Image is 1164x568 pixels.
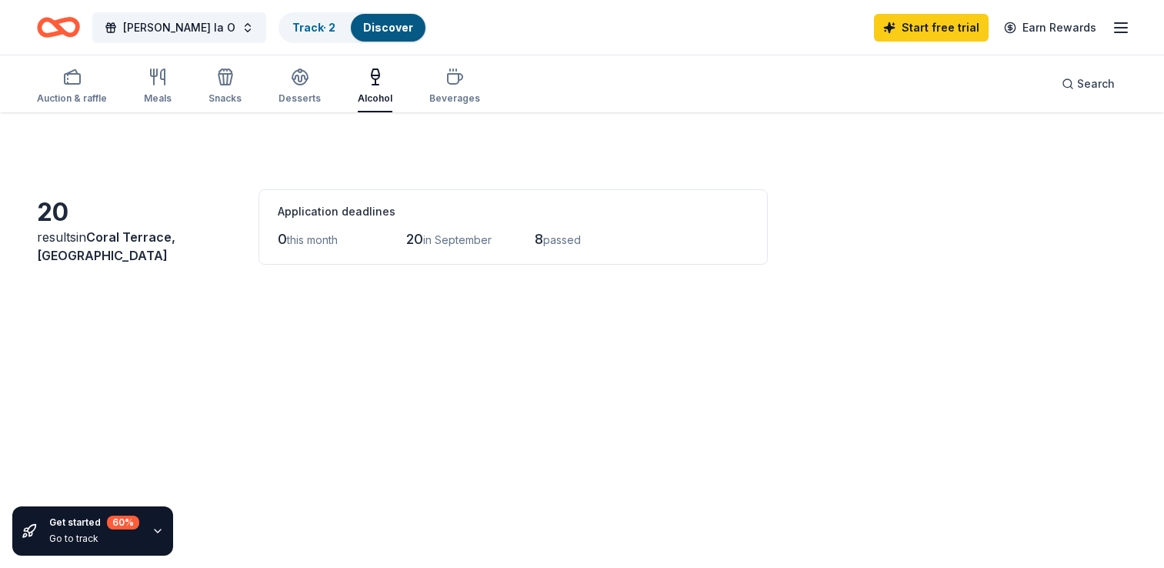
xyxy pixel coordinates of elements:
div: Beverages [429,92,480,105]
div: 60 % [107,516,139,530]
div: Meals [144,92,172,105]
div: Auction & raffle [37,92,107,105]
button: Desserts [278,62,321,112]
span: Coral Terrace, [GEOGRAPHIC_DATA] [37,229,175,263]
div: Go to track [49,533,139,545]
button: Beverages [429,62,480,112]
span: 0 [278,231,287,247]
span: in September [423,233,492,246]
div: Alcohol [358,92,392,105]
button: Auction & raffle [37,62,107,112]
div: Snacks [208,92,242,105]
div: Desserts [278,92,321,105]
div: 20 [37,197,240,228]
a: Track· 2 [292,21,335,34]
span: passed [543,233,581,246]
button: Snacks [208,62,242,112]
a: Start free trial [874,14,989,42]
a: Discover [363,21,413,34]
span: [PERSON_NAME] la O [123,18,235,37]
span: in [37,229,175,263]
span: Search [1077,75,1115,93]
span: 8 [535,231,543,247]
a: Home [37,9,80,45]
button: [PERSON_NAME] la O [92,12,266,43]
div: Get started [49,516,139,530]
span: 20 [406,231,423,247]
span: this month [287,233,338,246]
div: Application deadlines [278,202,749,221]
button: Search [1049,68,1127,99]
div: results [37,228,240,265]
a: Earn Rewards [995,14,1106,42]
button: Alcohol [358,62,392,112]
button: Meals [144,62,172,112]
button: Track· 2Discover [278,12,427,43]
